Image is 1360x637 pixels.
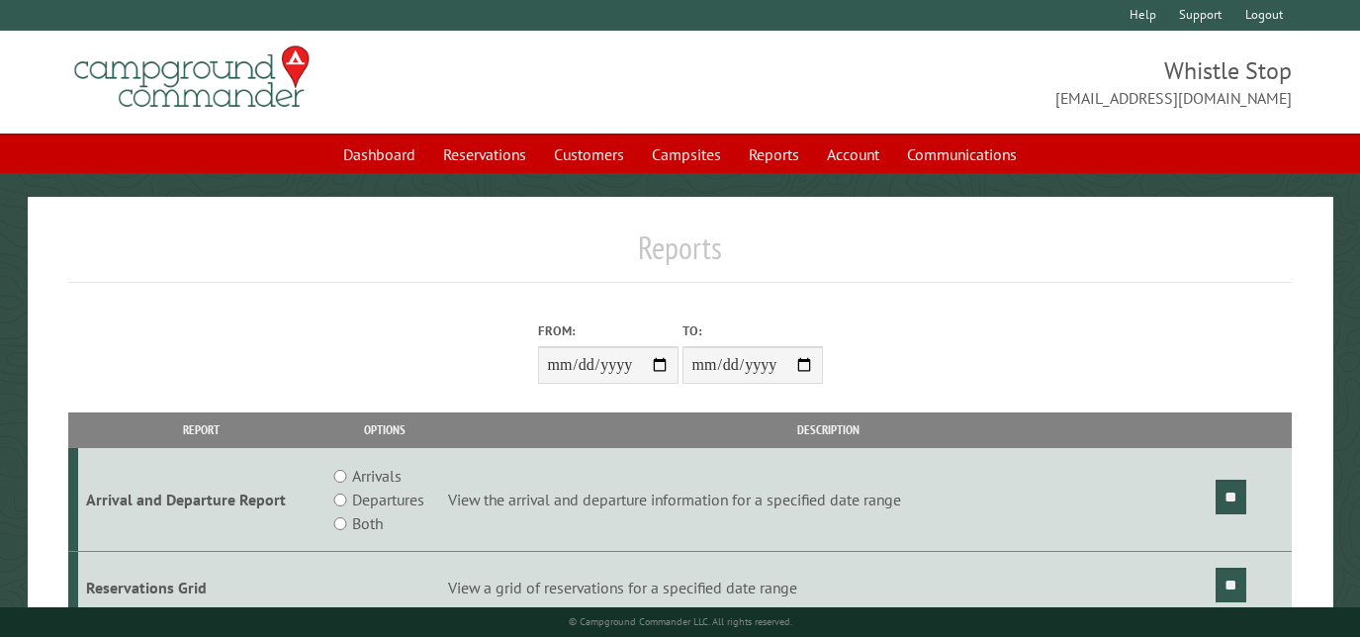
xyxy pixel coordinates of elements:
a: Reports [737,136,811,173]
label: Both [352,511,383,535]
label: To: [682,321,823,340]
td: Reservations Grid [78,552,325,624]
a: Account [815,136,891,173]
span: Whistle Stop [EMAIL_ADDRESS][DOMAIN_NAME] [680,54,1293,110]
td: View the arrival and departure information for a specified date range [444,448,1213,552]
a: Communications [895,136,1029,173]
img: Campground Commander [68,39,316,116]
th: Options [324,412,444,447]
a: Reservations [431,136,538,173]
label: Departures [352,488,424,511]
td: Arrival and Departure Report [78,448,325,552]
label: From: [538,321,679,340]
a: Campsites [640,136,733,173]
small: © Campground Commander LLC. All rights reserved. [569,615,792,628]
td: View a grid of reservations for a specified date range [444,552,1213,624]
th: Report [78,412,325,447]
th: Description [444,412,1213,447]
label: Arrivals [352,464,402,488]
h1: Reports [68,228,1293,283]
a: Dashboard [331,136,427,173]
a: Customers [542,136,636,173]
